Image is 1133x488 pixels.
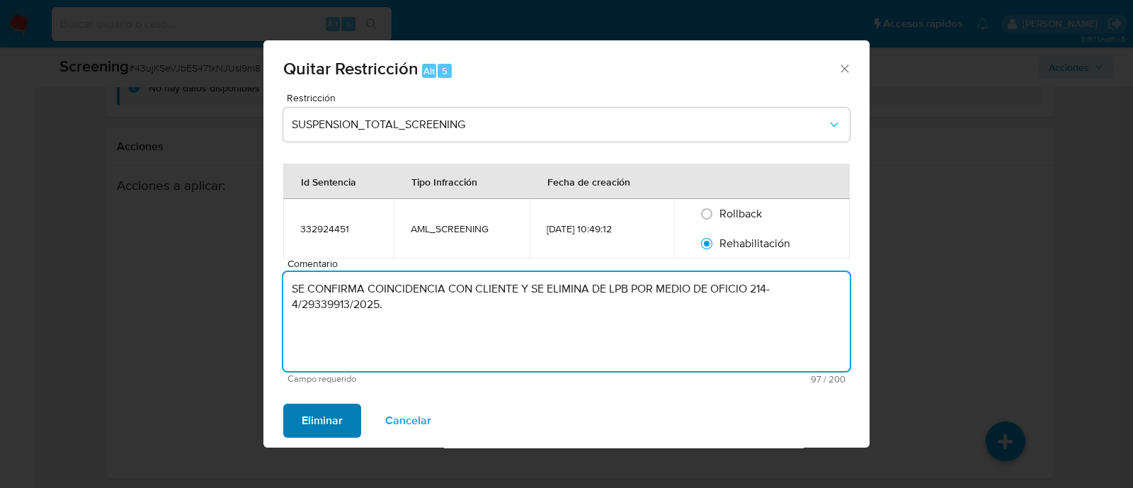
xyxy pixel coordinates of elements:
textarea: SE CONFIRMA COINCIDENCIA CON CLIENTE Y SE ELIMINA DE LPB POR MEDIO DE OFICIO 214-4/29339913/2025. [283,272,850,371]
span: Campo requerido [287,374,566,384]
span: Cancelar [385,405,431,436]
span: Quitar Restricción [283,56,419,81]
span: Rehabilitación [719,235,790,251]
span: Comentario [287,259,854,269]
div: Tipo Infracción [394,164,494,198]
button: Restriction [283,108,850,142]
button: Cancelar [367,404,450,438]
span: SUSPENSION_TOTAL_SCREENING [292,118,827,132]
div: Fecha de creación [530,164,647,198]
span: Restricción [287,93,853,103]
div: Id Sentencia [284,164,373,198]
div: 332924451 [300,222,377,235]
span: Máximo 200 caracteres [566,375,846,384]
button: Cerrar ventana [838,62,850,74]
span: 5 [442,64,448,78]
div: AML_SCREENING [411,222,513,235]
button: Eliminar [283,404,361,438]
span: Rollback [719,205,762,222]
span: Alt [423,64,435,78]
div: [DATE] 10:49:12 [547,222,656,235]
span: Eliminar [302,405,343,436]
